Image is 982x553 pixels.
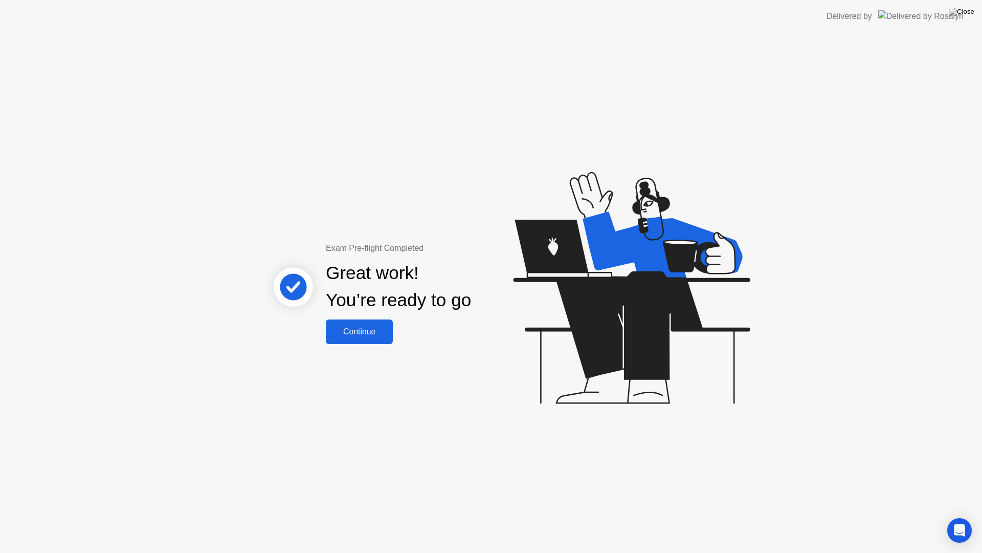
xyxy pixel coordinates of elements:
img: Delivered by Rosalyn [878,10,964,22]
button: Continue [326,320,393,344]
div: Exam Pre-flight Completed [326,242,537,254]
img: Close [949,8,974,16]
div: Delivered by [827,10,872,23]
div: Continue [329,327,390,336]
div: Open Intercom Messenger [947,518,972,543]
div: Great work! You’re ready to go [326,260,471,314]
